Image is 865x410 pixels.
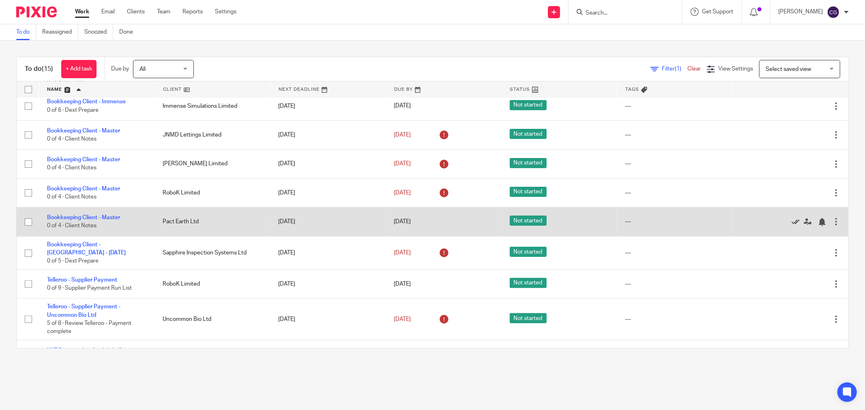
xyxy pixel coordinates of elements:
a: Settings [215,8,236,16]
span: 0 of 4 · Client Notes [47,223,97,229]
div: --- [625,102,725,110]
div: --- [625,249,725,257]
span: 0 of 6 · Dext Prepare [47,107,99,113]
div: --- [625,315,725,323]
a: Bookkeeping Client - Master [47,128,120,134]
span: Not started [510,247,547,257]
span: (15) [42,66,53,72]
p: [PERSON_NAME] [778,8,823,16]
td: [DATE] [270,269,386,298]
span: (1) [675,66,681,72]
td: RoboK Limited [155,178,270,207]
span: 0 of 4 · Client Notes [47,194,97,200]
a: Bookkeeping Client - [GEOGRAPHIC_DATA] - [DATE] [47,242,126,256]
a: Mark as done [792,218,804,226]
td: [DATE] [270,149,386,178]
a: Reports [182,8,203,16]
a: Work [75,8,89,16]
span: Not started [510,187,547,197]
span: Tags [625,87,639,92]
input: Search [585,10,658,17]
a: Telleroo - Supplier Payment - Uncommon Bio Ltd [47,304,120,318]
div: --- [625,280,725,288]
span: 5 of 8 · Review Telleroo - Payment complete [47,320,131,335]
h1: To do [25,65,53,73]
span: 0 of 9 · Supplier Payment Run List [47,285,132,291]
a: Bookkeeping Client - Master [47,186,120,192]
span: Filter [662,66,687,72]
span: [DATE] [394,132,411,138]
span: [DATE] [394,281,411,287]
td: [DATE] [270,92,386,120]
span: View Settings [718,66,753,72]
div: --- [625,160,725,168]
span: 0 of 4 · Client Notes [47,165,97,171]
a: Done [119,24,139,40]
span: [DATE] [394,190,411,196]
span: 0 of 4 · Client Notes [47,136,97,142]
td: [DATE] [270,207,386,236]
a: + Add task [61,60,97,78]
a: Snoozed [84,24,113,40]
div: --- [625,218,725,226]
span: Get Support [702,9,733,15]
a: Clients [127,8,145,16]
td: JNMD Lettings Limited [155,120,270,149]
span: Not started [510,313,547,323]
span: Not started [510,129,547,139]
td: Cheyney Estates 2 Limited [155,340,270,369]
td: Sapphire Inspection Systems Ltd [155,236,270,269]
div: --- [625,189,725,197]
a: Telleroo - Supplier Payment [47,277,117,283]
a: Bookkeeping Client - Master [47,157,120,162]
a: Reassigned [42,24,78,40]
td: [PERSON_NAME] Limited [155,149,270,178]
a: Bookkeeping Client - Master [47,215,120,220]
span: [DATE] [394,316,411,322]
td: RoboK Limited [155,269,270,298]
a: Clear [687,66,701,72]
span: [DATE] [394,103,411,109]
td: Uncommon Bio Ltd [155,299,270,340]
div: --- [625,131,725,139]
span: Not started [510,158,547,168]
td: [DATE] [270,236,386,269]
img: Pixie [16,6,57,17]
span: [DATE] [394,161,411,167]
a: Email [101,8,115,16]
a: Bookkeeping Client - Immense [47,99,126,105]
td: [DATE] [270,120,386,149]
span: 0 of 5 · Dext Prepare [47,258,99,264]
span: All [140,66,146,72]
td: [DATE] [270,178,386,207]
span: Select saved view [766,66,811,72]
a: To do [16,24,36,40]
span: Not started [510,216,547,226]
span: Not started [510,100,547,110]
span: [DATE] [394,250,411,256]
span: [DATE] [394,219,411,224]
img: svg%3E [827,6,840,19]
a: Team [157,8,170,16]
td: Immense Simulations Limited [155,92,270,120]
td: [DATE] [270,340,386,369]
p: Due by [111,65,129,73]
td: [DATE] [270,299,386,340]
span: Not started [510,278,547,288]
a: VAT Return - Jan/April/July/Oct [47,348,128,353]
td: Pact Earth Ltd [155,207,270,236]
